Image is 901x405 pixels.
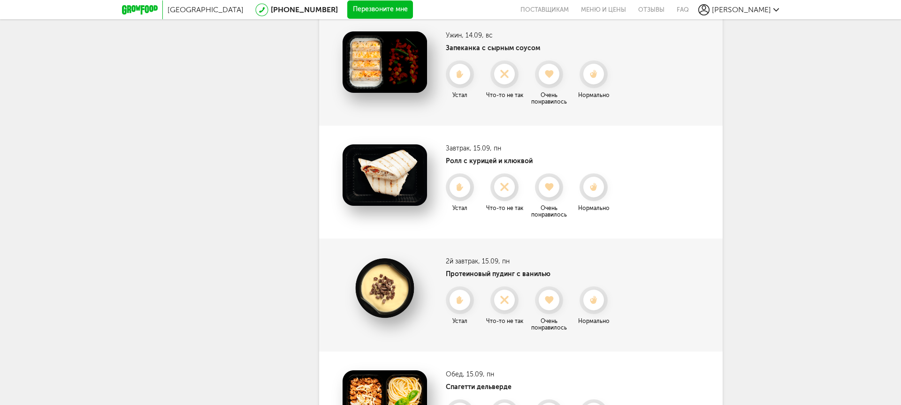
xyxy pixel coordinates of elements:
[446,144,615,152] h3: Завтрак
[573,205,615,211] div: Нормально
[446,157,615,165] h4: Ролл с курицей и клюквой
[463,370,494,378] span: , 15.09, пн
[483,318,526,324] div: Что-то не так
[573,92,615,98] div: Нормально
[528,205,570,218] div: Очень понравилось
[343,144,427,206] img: Ролл с курицей и клюквой
[347,0,413,19] button: Перезвоните мне
[478,257,510,265] span: , 15.09, пн
[343,31,427,93] img: Запеканка с сырным соусом
[446,44,615,52] h4: Запеканка с сырным соусом
[446,370,615,378] h3: Обед
[483,205,526,211] div: Что-то не так
[528,318,570,331] div: Очень понравилось
[446,383,615,391] h4: Спагетти дельверде
[470,144,501,152] span: , 15.09, пн
[271,5,338,14] a: [PHONE_NUMBER]
[528,92,570,105] div: Очень понравилось
[446,31,615,39] h3: Ужин
[168,5,244,14] span: [GEOGRAPHIC_DATA]
[446,270,615,278] h4: Протеиновый пудинг с ванилью
[439,92,481,98] div: Устал
[439,318,481,324] div: Устал
[483,92,526,98] div: Что-то не так
[712,5,771,14] span: [PERSON_NAME]
[439,205,481,211] div: Устал
[573,318,615,324] div: Нормально
[343,257,427,319] img: Протеиновый пудинг с ванилью
[462,31,493,39] span: , 14.09, вс
[446,257,615,265] h3: 2й завтрак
